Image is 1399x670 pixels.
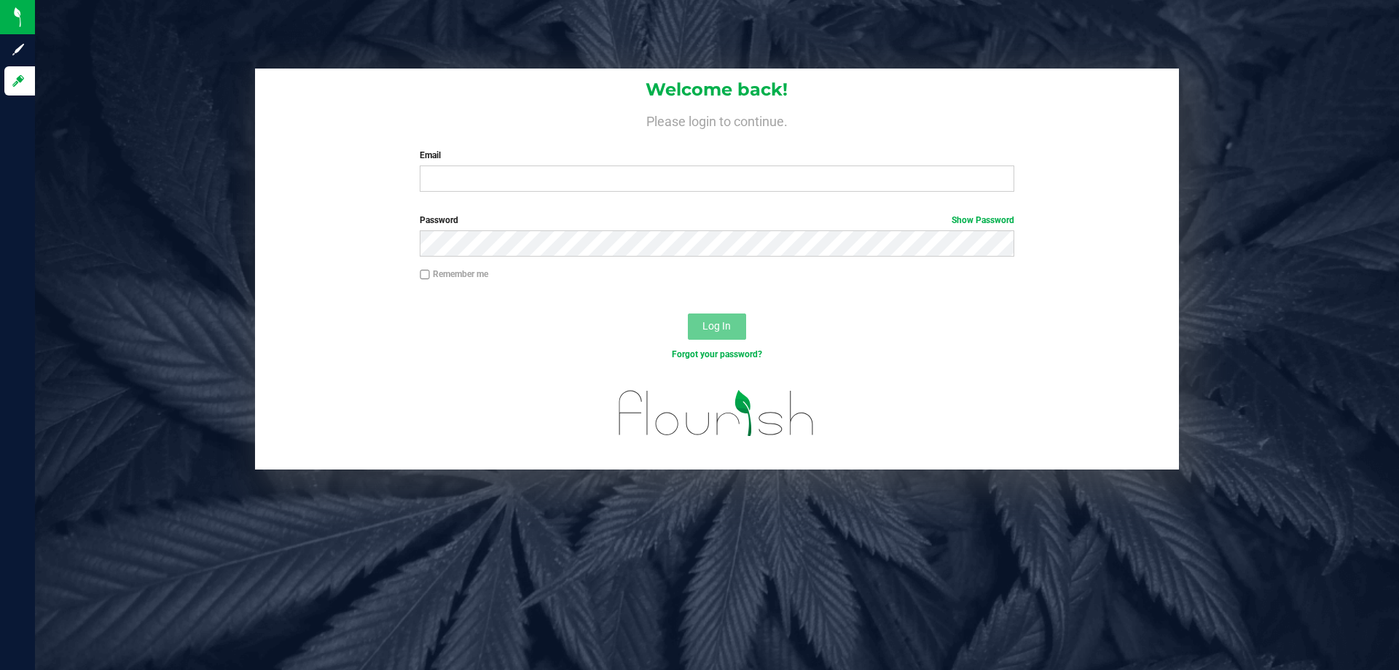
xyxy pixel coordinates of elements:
[420,268,488,281] label: Remember me
[688,313,746,340] button: Log In
[11,74,26,88] inline-svg: Log in
[952,215,1014,225] a: Show Password
[11,42,26,57] inline-svg: Sign up
[255,111,1179,128] h4: Please login to continue.
[255,80,1179,99] h1: Welcome back!
[420,270,430,280] input: Remember me
[420,149,1014,162] label: Email
[601,376,832,451] img: flourish_logo.svg
[672,349,762,359] a: Forgot your password?
[702,320,731,332] span: Log In
[420,215,458,225] span: Password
